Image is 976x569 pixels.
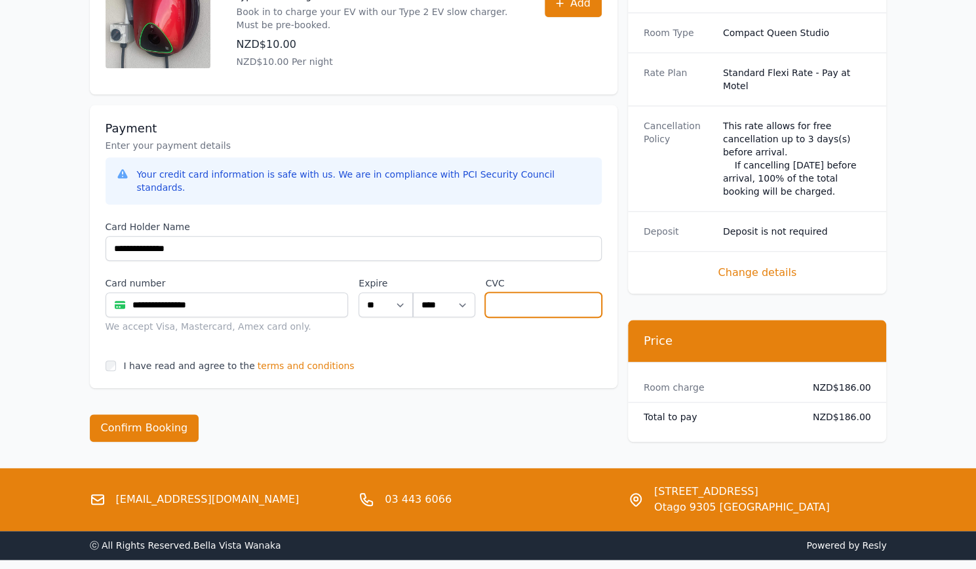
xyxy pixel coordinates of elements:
[237,55,518,68] p: NZD$10.00 Per night
[106,121,602,136] h3: Payment
[494,539,887,552] span: Powered by
[644,119,712,198] dt: Cancellation Policy
[802,381,871,394] dd: NZD$186.00
[106,220,602,233] label: Card Holder Name
[654,484,830,500] span: [STREET_ADDRESS]
[359,277,413,290] label: Expire
[654,500,830,515] span: Otago 9305 [GEOGRAPHIC_DATA]
[137,168,591,194] div: Your credit card information is safe with us. We are in compliance with PCI Security Council stan...
[723,119,871,198] div: This rate allows for free cancellation up to 3 days(s) before arrival. If cancelling [DATE] befor...
[413,277,475,290] label: .
[116,492,300,507] a: [EMAIL_ADDRESS][DOMAIN_NAME]
[644,410,792,423] dt: Total to pay
[106,277,349,290] label: Card number
[644,265,871,281] span: Change details
[644,225,712,238] dt: Deposit
[237,5,518,31] p: Book in to charge your EV with our Type 2 EV slow charger. Must be pre-booked.
[644,26,712,39] dt: Room Type
[106,139,602,152] p: Enter your payment details
[802,410,871,423] dd: NZD$186.00
[723,225,871,238] dd: Deposit is not required
[723,66,871,92] dd: Standard Flexi Rate - Pay at Motel
[90,414,199,442] button: Confirm Booking
[237,37,518,52] p: NZD$10.00
[90,540,281,551] span: ⓒ All Rights Reserved. Bella Vista Wanaka
[258,359,355,372] span: terms and conditions
[862,540,886,551] a: Resly
[644,381,792,394] dt: Room charge
[644,66,712,92] dt: Rate Plan
[485,277,601,290] label: CVC
[385,492,452,507] a: 03 443 6066
[644,333,871,349] h3: Price
[106,320,349,333] div: We accept Visa, Mastercard, Amex card only.
[723,26,871,39] dd: Compact Queen Studio
[124,361,255,371] label: I have read and agree to the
